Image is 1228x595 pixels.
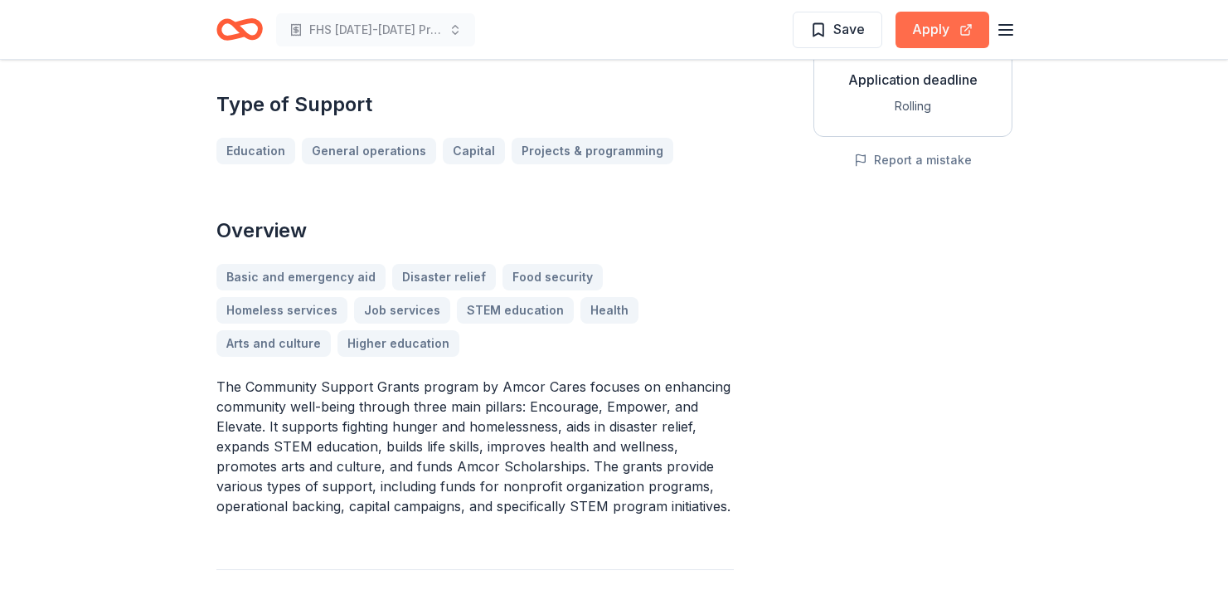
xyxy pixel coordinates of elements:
a: Education [216,138,295,164]
button: Apply [896,12,989,48]
div: Rolling [828,96,998,116]
div: Application deadline [828,70,998,90]
p: The Community Support Grants program by Amcor Cares focuses on enhancing community well-being thr... [216,377,734,516]
span: FHS [DATE]-[DATE] Production Season [309,20,442,40]
button: Report a mistake [854,150,972,170]
a: Projects & programming [512,138,673,164]
h2: Overview [216,217,734,244]
a: Capital [443,138,505,164]
span: Save [833,18,865,40]
h2: Type of Support [216,91,734,118]
a: General operations [302,138,436,164]
button: FHS [DATE]-[DATE] Production Season [276,13,475,46]
button: Save [793,12,882,48]
a: Home [216,10,263,49]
